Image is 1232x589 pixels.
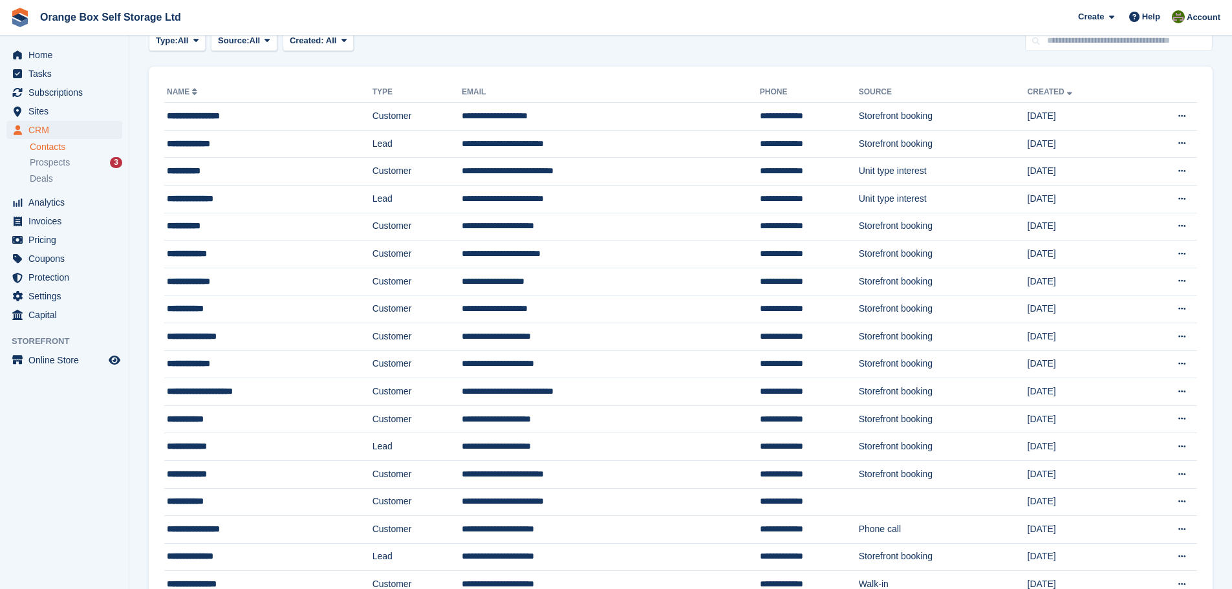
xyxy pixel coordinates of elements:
[30,141,122,153] a: Contacts
[6,212,122,230] a: menu
[859,516,1028,544] td: Phone call
[859,130,1028,158] td: Storefront booking
[290,36,324,45] span: Created:
[859,460,1028,488] td: Storefront booking
[859,158,1028,186] td: Unit type interest
[373,130,462,158] td: Lead
[28,268,106,286] span: Protection
[373,378,462,406] td: Customer
[149,30,206,52] button: Type: All
[28,231,106,249] span: Pricing
[859,323,1028,350] td: Storefront booking
[30,173,53,185] span: Deals
[1142,10,1160,23] span: Help
[1028,295,1136,323] td: [DATE]
[211,30,277,52] button: Source: All
[178,34,189,47] span: All
[28,121,106,139] span: CRM
[1028,241,1136,268] td: [DATE]
[859,103,1028,131] td: Storefront booking
[373,82,462,103] th: Type
[6,231,122,249] a: menu
[373,543,462,571] td: Lead
[283,30,354,52] button: Created: All
[1028,87,1075,96] a: Created
[6,351,122,369] a: menu
[760,82,859,103] th: Phone
[30,156,122,169] a: Prospects 3
[373,158,462,186] td: Customer
[1028,158,1136,186] td: [DATE]
[6,287,122,305] a: menu
[30,172,122,186] a: Deals
[6,65,122,83] a: menu
[326,36,337,45] span: All
[373,213,462,241] td: Customer
[28,250,106,268] span: Coupons
[12,335,129,348] span: Storefront
[859,543,1028,571] td: Storefront booking
[30,156,70,169] span: Prospects
[1028,516,1136,544] td: [DATE]
[107,352,122,368] a: Preview store
[250,34,261,47] span: All
[1028,405,1136,433] td: [DATE]
[1172,10,1185,23] img: Pippa White
[28,351,106,369] span: Online Store
[373,185,462,213] td: Lead
[1028,543,1136,571] td: [DATE]
[859,241,1028,268] td: Storefront booking
[1028,433,1136,461] td: [DATE]
[156,34,178,47] span: Type:
[859,213,1028,241] td: Storefront booking
[1028,488,1136,516] td: [DATE]
[1078,10,1104,23] span: Create
[859,185,1028,213] td: Unit type interest
[373,103,462,131] td: Customer
[6,46,122,64] a: menu
[462,82,760,103] th: Email
[859,433,1028,461] td: Storefront booking
[1028,185,1136,213] td: [DATE]
[10,8,30,27] img: stora-icon-8386f47178a22dfd0bd8f6a31ec36ba5ce8667c1dd55bd0f319d3a0aa187defe.svg
[28,102,106,120] span: Sites
[373,460,462,488] td: Customer
[6,306,122,324] a: menu
[859,350,1028,378] td: Storefront booking
[6,102,122,120] a: menu
[28,306,106,324] span: Capital
[28,65,106,83] span: Tasks
[373,516,462,544] td: Customer
[373,241,462,268] td: Customer
[373,405,462,433] td: Customer
[28,212,106,230] span: Invoices
[6,121,122,139] a: menu
[373,295,462,323] td: Customer
[859,295,1028,323] td: Storefront booking
[6,250,122,268] a: menu
[167,87,200,96] a: Name
[28,287,106,305] span: Settings
[6,193,122,211] a: menu
[373,433,462,461] td: Lead
[1028,103,1136,131] td: [DATE]
[859,268,1028,295] td: Storefront booking
[373,350,462,378] td: Customer
[1028,130,1136,158] td: [DATE]
[1028,460,1136,488] td: [DATE]
[1028,350,1136,378] td: [DATE]
[1028,323,1136,350] td: [DATE]
[1187,11,1220,24] span: Account
[35,6,186,28] a: Orange Box Self Storage Ltd
[1028,268,1136,295] td: [DATE]
[859,82,1028,103] th: Source
[859,378,1028,406] td: Storefront booking
[859,405,1028,433] td: Storefront booking
[28,193,106,211] span: Analytics
[28,83,106,102] span: Subscriptions
[6,268,122,286] a: menu
[218,34,249,47] span: Source:
[110,157,122,168] div: 3
[373,323,462,350] td: Customer
[28,46,106,64] span: Home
